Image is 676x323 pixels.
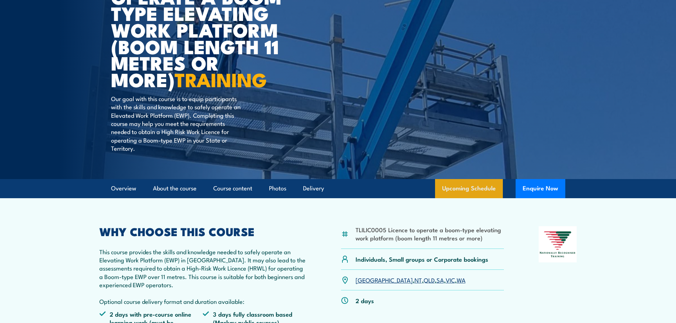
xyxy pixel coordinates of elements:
[356,276,466,284] p: , , , , ,
[457,275,466,284] a: WA
[539,226,577,262] img: Nationally Recognised Training logo.
[213,179,252,198] a: Course content
[111,94,241,152] p: Our goal with this course is to equip participants with the skills and knowledge to safely operat...
[424,275,435,284] a: QLD
[356,225,504,242] li: TLILIC0005 Licence to operate a boom-type elevating work platform (boom length 11 metres or more)
[303,179,324,198] a: Delivery
[414,275,422,284] a: NT
[153,179,197,198] a: About the course
[99,247,307,306] p: This course provides the skills and knowledge needed to safely operate an Elevating Work Platform...
[99,226,307,236] h2: WHY CHOOSE THIS COURSE
[516,179,565,198] button: Enquire Now
[111,179,136,198] a: Overview
[269,179,286,198] a: Photos
[356,296,374,305] p: 2 days
[446,275,455,284] a: VIC
[436,275,444,284] a: SA
[356,255,488,263] p: Individuals, Small groups or Corporate bookings
[175,64,267,94] strong: TRAINING
[356,275,413,284] a: [GEOGRAPHIC_DATA]
[435,179,503,198] a: Upcoming Schedule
